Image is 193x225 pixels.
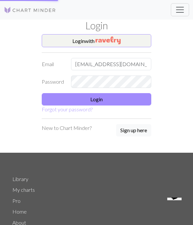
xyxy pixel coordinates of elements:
a: My charts [12,187,35,193]
p: New to Chart Minder? [42,124,92,132]
label: Password [38,76,67,88]
a: Forgot your password? [42,106,93,112]
a: Library [12,176,28,182]
h1: Login [8,20,185,32]
a: Pro [12,198,21,204]
button: Loginwith [42,34,151,47]
button: Login [42,93,151,105]
label: Email [38,58,67,70]
iframe: chat widget [165,198,186,218]
button: Toggle navigation [171,3,189,16]
button: Sign up here [116,124,151,136]
a: Home [12,208,27,215]
img: Logo [4,6,56,14]
img: Ravelry [96,36,121,44]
